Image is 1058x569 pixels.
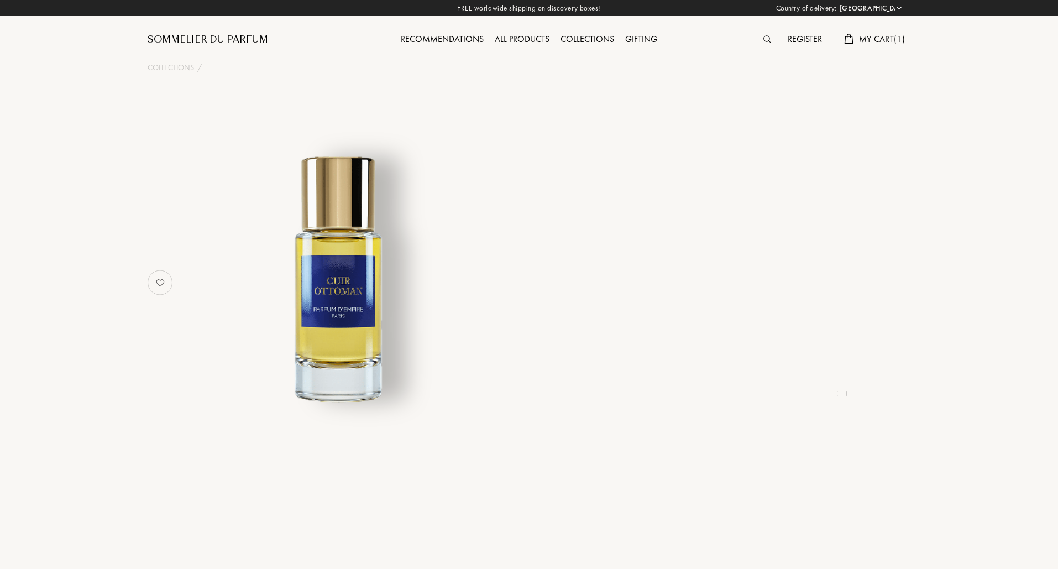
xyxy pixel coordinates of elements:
[395,33,489,47] div: Recommendations
[776,3,837,14] span: Country of delivery:
[844,34,853,44] img: cart.svg
[555,33,620,47] div: Collections
[395,33,489,45] a: Recommendations
[148,62,194,74] a: Collections
[859,33,905,45] span: My Cart ( 1 )
[149,272,171,294] img: no_like_p.png
[555,33,620,45] a: Collections
[148,33,268,46] a: Sommelier du Parfum
[620,33,663,47] div: Gifting
[620,33,663,45] a: Gifting
[782,33,827,47] div: Register
[202,140,475,414] img: undefined undefined
[763,35,771,43] img: search_icn.svg
[489,33,555,47] div: All products
[197,62,202,74] div: /
[489,33,555,45] a: All products
[782,33,827,45] a: Register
